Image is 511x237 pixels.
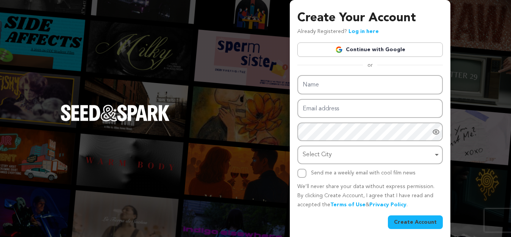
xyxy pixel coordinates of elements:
[297,27,379,36] p: Already Registered?
[297,75,443,94] input: Name
[311,170,416,176] label: Send me a weekly email with cool film news
[330,202,366,207] a: Terms of Use
[303,149,433,160] div: Select City
[297,9,443,27] h3: Create Your Account
[61,105,170,137] a: Seed&Spark Homepage
[297,42,443,57] a: Continue with Google
[297,99,443,118] input: Email address
[348,29,379,34] a: Log in here
[335,46,343,53] img: Google logo
[297,182,443,209] p: We’ll never share your data without express permission. By clicking Create Account, I agree that ...
[369,202,406,207] a: Privacy Policy
[363,61,377,69] span: or
[432,128,440,136] a: Show password as plain text. Warning: this will display your password on the screen.
[61,105,170,121] img: Seed&Spark Logo
[388,215,443,229] button: Create Account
